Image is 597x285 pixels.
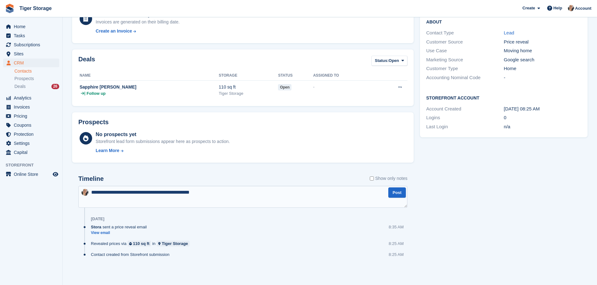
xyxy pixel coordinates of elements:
a: menu [3,49,59,58]
a: menu [3,59,59,67]
div: Revealed prices via in [91,241,193,247]
div: Contact Type [426,29,504,37]
div: - [504,74,581,81]
span: Home [14,22,51,31]
span: Capital [14,148,51,157]
a: menu [3,130,59,139]
span: Online Store [14,170,51,179]
span: | [84,90,85,97]
span: Analytics [14,94,51,102]
h2: Prospects [78,119,109,126]
div: sent a price reveal email [91,224,150,230]
a: menu [3,103,59,111]
span: Prospects [14,76,34,82]
th: Status [278,71,313,81]
span: Storefront [6,162,62,168]
th: Assigned to [313,71,375,81]
div: Invoices are generated on their billing date. [96,19,180,25]
a: Lead [504,30,514,35]
button: Post [388,187,406,198]
img: Becky Martin [568,5,574,11]
span: Tasks [14,31,51,40]
div: Customer Type [426,65,504,72]
div: 0 [504,114,581,121]
div: Google search [504,56,581,64]
div: 8:35 AM [389,224,404,230]
label: Show only notes [370,175,407,182]
a: menu [3,121,59,130]
img: Becky Martin [81,189,88,196]
a: menu [3,40,59,49]
div: Home [504,65,581,72]
span: Follow up [86,90,106,97]
a: menu [3,148,59,157]
h2: Timeline [78,175,104,182]
span: Deals [14,84,26,89]
span: Settings [14,139,51,148]
div: [DATE] 08:25 AM [504,105,581,113]
div: 110 sq ft [133,241,149,247]
a: menu [3,170,59,179]
span: Coupons [14,121,51,130]
div: Learn More [96,147,119,154]
div: Accounting Nominal Code [426,74,504,81]
a: menu [3,139,59,148]
div: 110 sq ft [219,84,278,90]
div: Last Login [426,123,504,130]
span: CRM [14,59,51,67]
div: No prospects yet [96,131,230,138]
a: 110 sq ft [128,241,151,247]
div: 26 [51,84,59,89]
a: menu [3,112,59,120]
div: 8:25 AM [389,252,404,257]
th: Name [78,71,219,81]
a: Learn More [96,147,230,154]
a: menu [3,31,59,40]
div: n/a [504,123,581,130]
a: Create an Invoice [96,28,180,34]
div: Tiger Storage [219,90,278,97]
span: Invoices [14,103,51,111]
span: Help [553,5,562,11]
div: - [313,84,375,90]
div: Contact created from Storefront submission [91,252,173,257]
button: Status: Open [371,56,407,66]
input: Show only notes [370,175,374,182]
div: Tiger Storage [162,241,188,247]
a: Contacts [14,68,59,74]
span: Account [575,5,591,12]
h2: Deals [78,56,95,67]
div: Moving home [504,47,581,54]
a: menu [3,22,59,31]
th: Storage [219,71,278,81]
span: Open [389,58,399,64]
span: open [278,84,291,90]
div: 8:25 AM [389,241,404,247]
span: Protection [14,130,51,139]
a: menu [3,94,59,102]
a: Tiger Storage [157,241,190,247]
a: View email [91,230,150,236]
div: Marketing Source [426,56,504,64]
div: Use Case [426,47,504,54]
h2: About [426,18,581,25]
img: stora-icon-8386f47178a22dfd0bd8f6a31ec36ba5ce8667c1dd55bd0f319d3a0aa187defe.svg [5,4,14,13]
a: Tiger Storage [17,3,54,13]
span: Sites [14,49,51,58]
div: Customer Source [426,38,504,46]
div: Logins [426,114,504,121]
div: Sapphire [PERSON_NAME] [80,84,219,90]
div: Price reveal [504,38,581,46]
span: Pricing [14,112,51,120]
a: Prospects [14,75,59,82]
span: Status: [375,58,389,64]
a: Deals 26 [14,83,59,90]
div: Account Created [426,105,504,113]
span: Subscriptions [14,40,51,49]
span: Stora [91,224,101,230]
span: Create [522,5,535,11]
div: Storefront lead form submissions appear here as prospects to action. [96,138,230,145]
h2: Storefront Account [426,94,581,101]
div: [DATE] [91,216,104,221]
div: Create an Invoice [96,28,132,34]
